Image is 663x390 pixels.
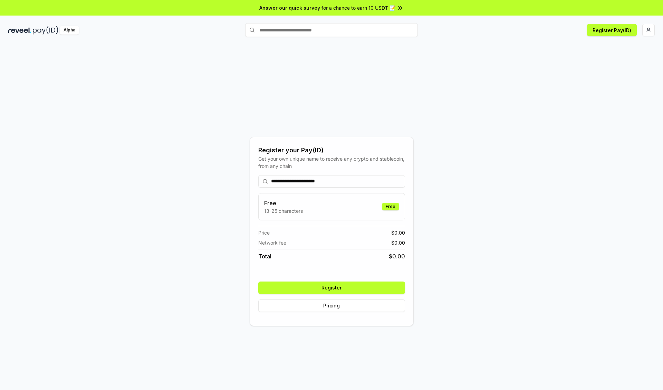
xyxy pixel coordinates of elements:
[321,4,395,11] span: for a chance to earn 10 USDT 📝
[264,199,303,207] h3: Free
[8,26,31,35] img: reveel_dark
[587,24,637,36] button: Register Pay(ID)
[258,299,405,312] button: Pricing
[258,145,405,155] div: Register your Pay(ID)
[389,252,405,260] span: $ 0.00
[258,282,405,294] button: Register
[33,26,58,35] img: pay_id
[258,155,405,170] div: Get your own unique name to receive any crypto and stablecoin, from any chain
[391,229,405,236] span: $ 0.00
[391,239,405,246] span: $ 0.00
[382,203,399,210] div: Free
[259,4,320,11] span: Answer our quick survey
[60,26,79,35] div: Alpha
[264,207,303,215] p: 13-25 characters
[258,229,270,236] span: Price
[258,239,286,246] span: Network fee
[258,252,271,260] span: Total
